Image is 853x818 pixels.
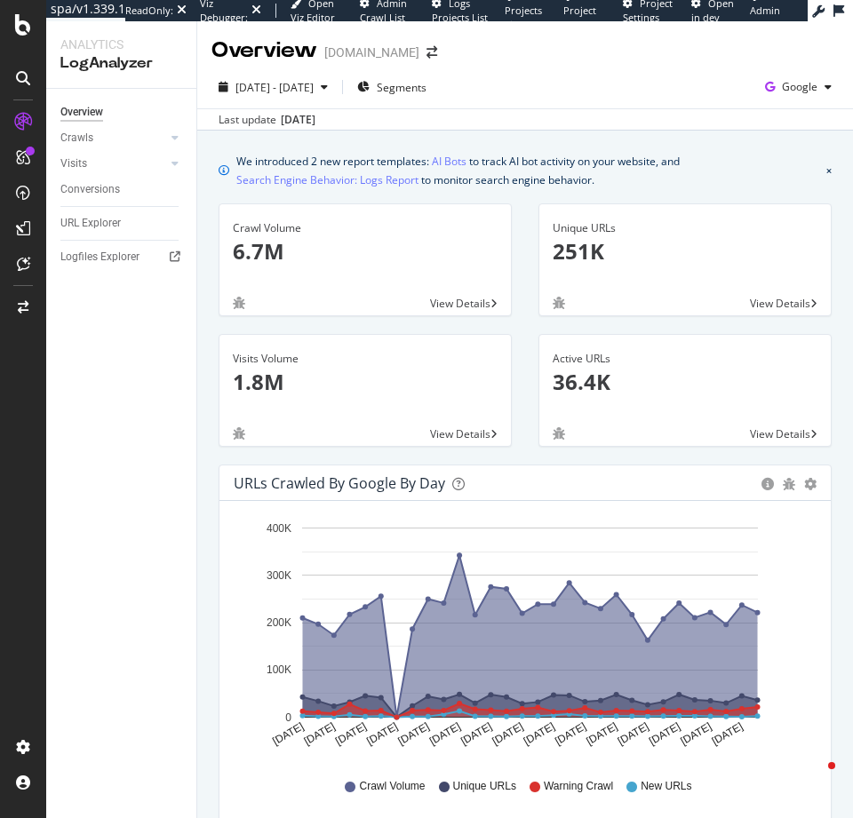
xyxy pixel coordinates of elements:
[236,152,819,189] div: We introduced 2 new report templates: to track AI bot activity on your website, and to monitor se...
[544,779,613,794] span: Warning Crawl
[60,248,184,266] a: Logfiles Explorer
[750,426,810,441] span: View Details
[641,779,691,794] span: New URLs
[281,112,315,128] div: [DATE]
[377,80,426,95] span: Segments
[426,46,437,59] div: arrow-right-arrow-left
[233,236,498,266] p: 6.7M
[710,720,745,748] text: [DATE]
[616,720,651,748] text: [DATE]
[333,720,369,748] text: [DATE]
[234,515,803,762] svg: A chart.
[267,664,291,677] text: 100K
[553,427,565,440] div: bug
[678,720,713,748] text: [DATE]
[125,4,173,18] div: ReadOnly:
[234,474,445,492] div: URLs Crawled by Google by day
[219,152,832,189] div: info banner
[553,367,817,397] p: 36.4K
[783,478,795,490] div: bug
[60,248,140,266] div: Logfiles Explorer
[522,720,557,748] text: [DATE]
[211,36,317,66] div: Overview
[563,4,596,31] span: Project Page
[60,155,166,173] a: Visits
[285,711,291,724] text: 0
[782,79,817,94] span: Google
[60,214,121,233] div: URL Explorer
[427,720,463,748] text: [DATE]
[490,720,526,748] text: [DATE]
[219,112,315,128] div: Last update
[60,129,93,147] div: Crawls
[432,152,466,171] a: AI Bots
[60,155,87,173] div: Visits
[267,522,291,535] text: 400K
[60,103,103,122] div: Overview
[553,351,817,367] div: Active URLs
[750,296,810,311] span: View Details
[233,220,498,236] div: Crawl Volume
[60,214,184,233] a: URL Explorer
[453,779,516,794] span: Unique URLs
[302,720,338,748] text: [DATE]
[267,616,291,629] text: 200K
[793,758,835,800] iframe: Intercom live chat
[553,297,565,309] div: bug
[804,478,817,490] div: gear
[822,148,836,193] button: close banner
[236,171,419,189] a: Search Engine Behavior: Logs Report
[584,720,619,748] text: [DATE]
[553,220,817,236] div: Unique URLs
[60,103,184,122] a: Overview
[60,53,182,74] div: LogAnalyzer
[324,44,419,61] div: [DOMAIN_NAME]
[359,779,425,794] span: Crawl Volume
[430,426,490,441] span: View Details
[270,720,306,748] text: [DATE]
[233,351,498,367] div: Visits Volume
[60,180,120,199] div: Conversions
[505,4,542,31] span: Projects List
[60,129,166,147] a: Crawls
[233,427,245,440] div: bug
[430,296,490,311] span: View Details
[60,180,184,199] a: Conversions
[750,4,780,31] span: Admin Page
[553,720,588,748] text: [DATE]
[364,720,400,748] text: [DATE]
[350,73,434,101] button: Segments
[553,236,817,266] p: 251K
[458,720,494,748] text: [DATE]
[647,720,682,748] text: [DATE]
[235,80,314,95] span: [DATE] - [DATE]
[761,478,774,490] div: circle-info
[267,569,291,582] text: 300K
[233,297,245,309] div: bug
[758,73,839,101] button: Google
[211,73,335,101] button: [DATE] - [DATE]
[60,36,182,53] div: Analytics
[233,367,498,397] p: 1.8M
[396,720,432,748] text: [DATE]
